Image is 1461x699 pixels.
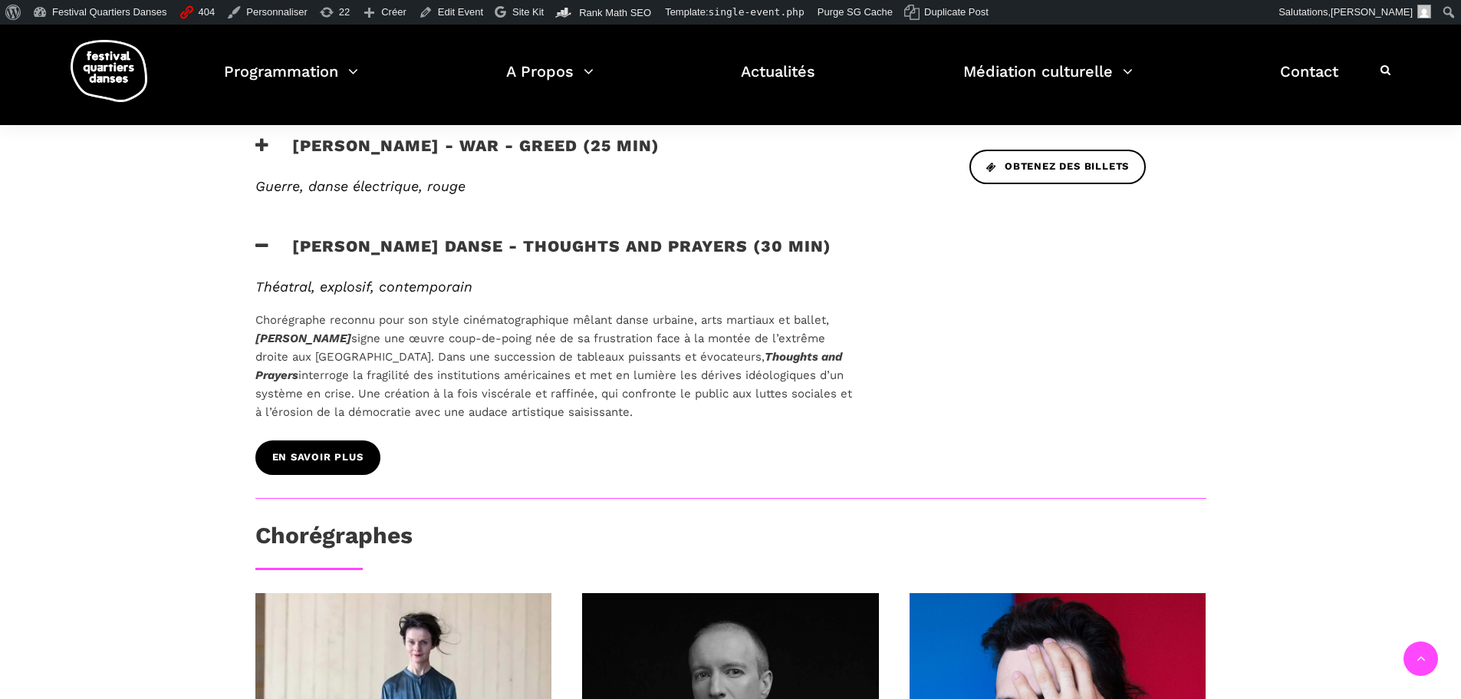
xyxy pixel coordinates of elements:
h3: [PERSON_NAME] - WAR - GREED (25 min) [255,136,660,174]
span: Guerre, danse électrique, rouge [255,178,466,194]
img: logo-fqd-med [71,40,147,102]
a: A Propos [506,58,594,104]
span: Rank Math SEO [579,7,651,18]
span: Chorégraphe reconnu pour son style cinématographique mêlant danse urbaine, arts martiaux et ballet, [255,313,829,327]
span: Obtenez des billets [986,159,1129,175]
h3: Chorégraphes [255,522,413,560]
span: Théatral, explosif, contemporain [255,279,472,295]
a: Médiation culturelle [963,58,1133,104]
span: single-event.php [709,6,805,18]
a: Contact [1280,58,1338,104]
a: En savoir plus [255,440,380,475]
span: interroge la fragilité des institutions américaines et met en lumière les dérives idéologiques d’... [255,368,852,419]
span: Site Kit [512,6,544,18]
a: Actualités [741,58,815,104]
a: Obtenez des billets [969,150,1146,184]
span: [PERSON_NAME] [1331,6,1413,18]
h3: [PERSON_NAME] Danse - Thoughts and Prayers (30 min) [255,236,831,275]
span: signe une œuvre coup-de-poing née de sa frustration face à la montée de l’extrême droite aux [GEO... [255,331,825,364]
a: Programmation [224,58,358,104]
i: [PERSON_NAME] [255,331,351,345]
i: Thoughts and Prayers [255,350,842,382]
span: En savoir plus [272,450,364,466]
